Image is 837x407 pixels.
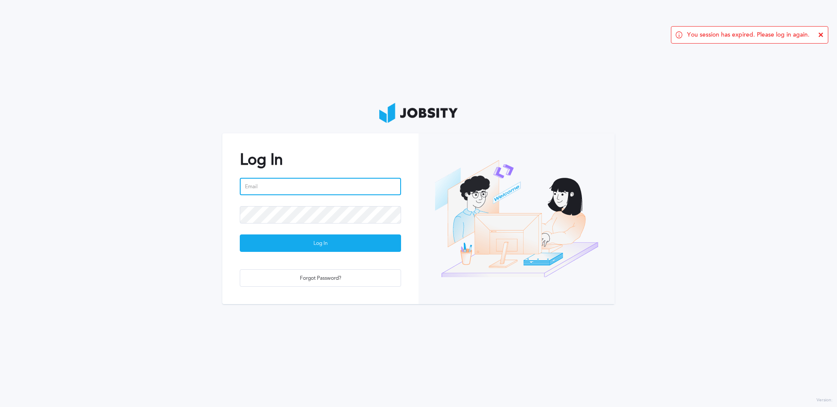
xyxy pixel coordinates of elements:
input: Email [240,178,401,195]
div: Log In [240,235,401,252]
span: You session has expired. Please log in again. [687,31,810,38]
button: Log In [240,234,401,252]
div: Forgot Password? [240,270,401,287]
button: Forgot Password? [240,269,401,287]
label: Version: [817,398,833,403]
h2: Log In [240,151,401,169]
